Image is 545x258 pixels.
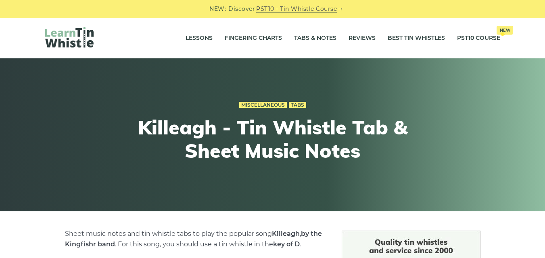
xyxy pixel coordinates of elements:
h1: Killeagh - Tin Whistle Tab & Sheet Music Notes [124,116,421,162]
a: Tabs [289,102,306,108]
a: PST10 CourseNew [457,28,500,48]
a: Tabs & Notes [294,28,336,48]
a: Best Tin Whistles [388,28,445,48]
strong: key of D [273,240,300,248]
a: Fingering Charts [225,28,282,48]
span: Sheet music notes and tin whistle tabs to play the popular song , [65,230,301,237]
span: New [497,26,513,35]
strong: Killeagh [272,230,300,237]
a: Reviews [349,28,376,48]
a: Miscellaneous [239,102,287,108]
a: Lessons [186,28,213,48]
img: LearnTinWhistle.com [45,27,94,47]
